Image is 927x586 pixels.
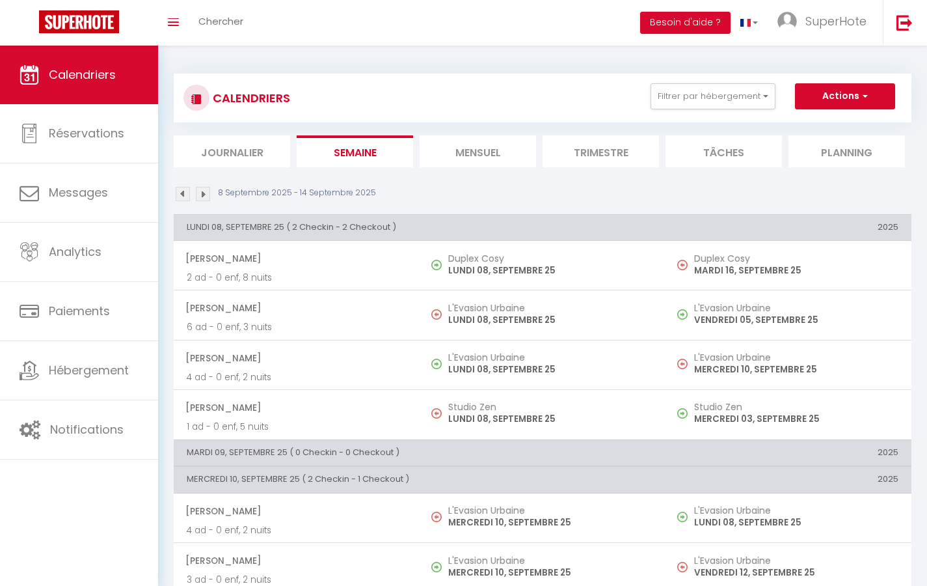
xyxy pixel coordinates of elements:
img: NO IMAGE [677,562,688,572]
th: 2025 [665,467,911,493]
span: [PERSON_NAME] [185,296,407,320]
h5: Studio Zen [448,402,652,412]
h5: L'Evasion Urbaine [694,352,898,363]
h5: Duplex Cosy [448,253,652,264]
p: LUNDI 08, SEPTEMBRE 25 [448,363,652,376]
p: MERCREDI 10, SEPTEMBRE 25 [448,566,652,579]
li: Semaine [297,135,413,167]
span: Calendriers [49,66,116,83]
p: VENDREDI 05, SEPTEMBRE 25 [694,313,898,327]
p: 8 Septembre 2025 - 14 Septembre 2025 [218,187,376,199]
span: Analytics [49,244,101,260]
span: [PERSON_NAME] [185,395,407,420]
th: MERCREDI 10, SEPTEMBRE 25 ( 2 Checkin - 1 Checkout ) [174,467,665,493]
button: Actions [795,83,895,109]
h5: L'Evasion Urbaine [694,505,898,516]
p: LUNDI 08, SEPTEMBRE 25 [448,313,652,327]
li: Tâches [665,135,782,167]
th: MARDI 09, SEPTEMBRE 25 ( 0 Checkin - 0 Checkout ) [174,439,665,466]
span: Réservations [49,125,124,141]
span: [PERSON_NAME] [185,246,407,271]
img: NO IMAGE [677,512,688,522]
span: Paiements [49,303,110,319]
img: NO IMAGE [677,408,688,419]
p: LUNDI 08, SEPTEMBRE 25 [694,516,898,529]
span: Hébergement [49,362,129,378]
p: MERCREDI 10, SEPTEMBRE 25 [694,363,898,376]
button: Besoin d'aide ? [640,12,731,34]
button: Filtrer par hébergement [651,83,775,109]
li: Planning [788,135,905,167]
h5: L'Evasion Urbaine [448,505,652,516]
h5: L'Evasion Urbaine [694,303,898,313]
p: 6 ad - 0 enf, 3 nuits [187,320,407,334]
span: SuperHote [805,13,867,29]
th: 2025 [665,439,911,466]
img: NO IMAGE [431,408,442,419]
span: Chercher [198,14,243,28]
th: 2025 [665,214,911,240]
p: MERCREDI 03, SEPTEMBRE 25 [694,412,898,426]
img: NO IMAGE [677,309,688,320]
span: Messages [49,184,108,201]
img: NO IMAGE [677,260,688,270]
p: LUNDI 08, SEPTEMBRE 25 [448,412,652,426]
li: Journalier [174,135,290,167]
img: logout [896,14,913,31]
span: Notifications [50,421,124,438]
span: [PERSON_NAME] [185,346,407,370]
img: ... [777,12,797,31]
p: MERCREDI 10, SEPTEMBRE 25 [448,516,652,529]
p: 4 ad - 0 enf, 2 nuits [187,523,407,537]
p: VENDREDI 12, SEPTEMBRE 25 [694,566,898,579]
img: NO IMAGE [431,512,442,522]
img: NO IMAGE [431,309,442,320]
img: Super Booking [39,10,119,33]
li: Trimestre [543,135,659,167]
h5: L'Evasion Urbaine [694,555,898,566]
li: Mensuel [420,135,536,167]
th: LUNDI 08, SEPTEMBRE 25 ( 2 Checkin - 2 Checkout ) [174,214,665,240]
h5: Duplex Cosy [694,253,898,264]
p: 2 ad - 0 enf, 8 nuits [187,271,407,285]
h3: CALENDRIERS [209,83,290,113]
button: Ouvrir le widget de chat LiveChat [10,5,49,44]
p: LUNDI 08, SEPTEMBRE 25 [448,264,652,277]
h5: L'Evasion Urbaine [448,352,652,363]
h5: L'Evasion Urbaine [448,555,652,566]
p: 1 ad - 0 enf, 5 nuits [187,420,407,434]
h5: L'Evasion Urbaine [448,303,652,313]
span: [PERSON_NAME] [185,548,407,573]
p: MARDI 16, SEPTEMBRE 25 [694,264,898,277]
span: [PERSON_NAME] [185,499,407,523]
h5: Studio Zen [694,402,898,412]
img: NO IMAGE [677,359,688,369]
p: 4 ad - 0 enf, 2 nuits [187,370,407,384]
